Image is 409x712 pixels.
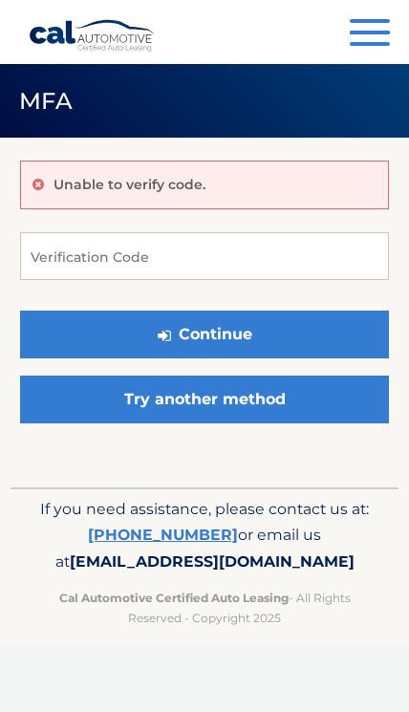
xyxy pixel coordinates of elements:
[54,176,205,193] p: Unable to verify code.
[70,552,355,571] span: [EMAIL_ADDRESS][DOMAIN_NAME]
[350,19,390,51] button: Menu
[39,496,371,577] p: If you need assistance, please contact us at: or email us at
[88,526,238,544] a: [PHONE_NUMBER]
[19,87,73,115] span: MFA
[20,232,389,280] input: Verification Code
[20,311,389,358] button: Continue
[20,376,389,423] a: Try another method
[29,19,156,53] a: Cal Automotive
[59,591,289,605] strong: Cal Automotive Certified Auto Leasing
[39,588,371,628] p: - All Rights Reserved - Copyright 2025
